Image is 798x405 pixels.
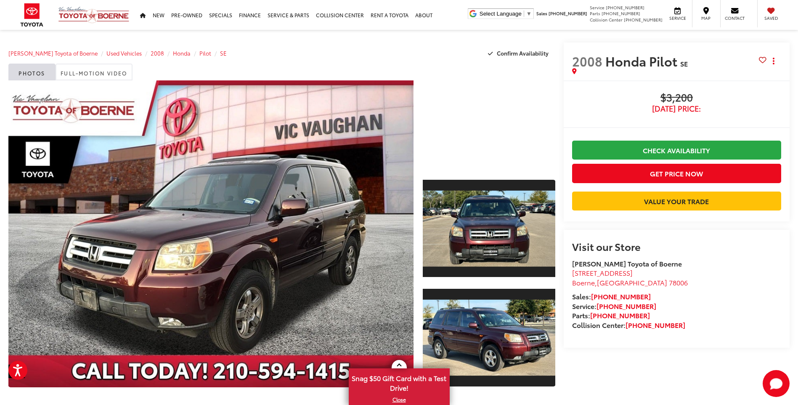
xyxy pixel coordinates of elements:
[626,320,685,330] a: [PHONE_NUMBER]
[572,104,781,113] span: [DATE] Price:
[572,291,651,301] strong: Sales:
[668,15,687,21] span: Service
[422,300,557,376] img: 2008 Honda Pilot SE
[8,365,25,378] span: Special
[151,49,164,57] a: 2008
[423,179,555,278] a: Expand Photo 1
[590,10,600,16] span: Parts
[497,49,549,57] span: Confirm Availability
[766,53,781,68] button: Actions
[350,369,449,395] span: Snag $50 Gift Card with a Test Drive!
[220,49,227,57] a: SE
[4,79,418,389] img: 2008 Honda Pilot SE
[773,58,774,64] span: dropdown dots
[572,320,685,330] strong: Collision Center:
[480,11,522,17] span: Select Language
[572,277,688,287] span: ,
[602,10,640,16] span: [PHONE_NUMBER]
[549,10,587,16] span: [PHONE_NUMBER]
[762,15,780,21] span: Saved
[697,15,715,21] span: Map
[763,370,790,397] button: Toggle Chat Window
[606,4,644,11] span: [PHONE_NUMBER]
[173,49,191,57] a: Honda
[572,268,633,277] span: [STREET_ADDRESS]
[680,59,688,68] span: SE
[590,4,604,11] span: Service
[572,141,781,160] a: Check Availability
[590,310,650,320] a: [PHONE_NUMBER]
[56,64,133,80] a: Full-Motion Video
[572,258,682,268] strong: [PERSON_NAME] Toyota of Boerne
[480,11,532,17] a: Select Language​
[8,80,414,387] a: Expand Photo 0
[572,310,650,320] strong: Parts:
[572,52,602,70] span: 2008
[199,49,211,57] a: Pilot
[572,301,656,311] strong: Service:
[423,288,555,387] a: Expand Photo 2
[590,16,623,23] span: Collision Center
[422,190,557,266] img: 2008 Honda Pilot SE
[8,49,98,57] a: [PERSON_NAME] Toyota of Boerne
[605,52,680,70] span: Honda Pilot
[572,92,781,104] span: $3,200
[572,192,781,210] a: Value Your Trade
[624,16,663,23] span: [PHONE_NUMBER]
[8,64,56,80] a: Photos
[572,268,688,287] a: [STREET_ADDRESS] Boerne,[GEOGRAPHIC_DATA] 78006
[106,49,142,57] a: Used Vehicles
[423,80,555,169] div: View Full-Motion Video
[597,277,667,287] span: [GEOGRAPHIC_DATA]
[526,11,532,17] span: ▼
[58,6,130,24] img: Vic Vaughan Toyota of Boerne
[591,291,651,301] a: [PHONE_NUMBER]
[669,277,688,287] span: 78006
[725,15,745,21] span: Contact
[572,241,781,252] h2: Visit our Store
[536,10,547,16] span: Sales
[483,46,555,61] button: Confirm Availability
[572,277,595,287] span: Boerne
[572,164,781,183] button: Get Price Now
[597,301,656,311] a: [PHONE_NUMBER]
[763,370,790,397] svg: Start Chat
